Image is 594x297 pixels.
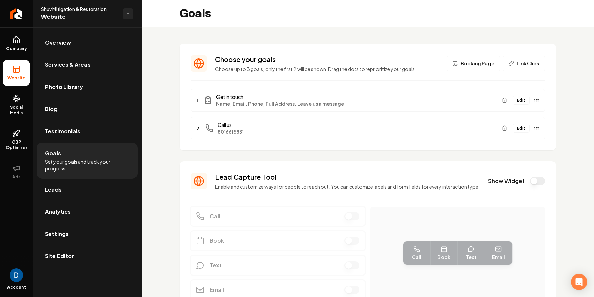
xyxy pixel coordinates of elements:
[7,285,26,290] span: Account
[37,98,138,120] a: Blog
[45,158,129,172] span: Set your goals and track your progress.
[571,274,587,290] div: Open Intercom Messenger
[45,185,62,194] span: Leads
[3,30,30,57] a: Company
[3,105,30,116] span: Social Media
[41,5,117,12] span: Shuv Mitigation & Restoration
[3,46,30,51] span: Company
[503,56,545,71] button: Link Click
[513,96,530,105] button: Edit
[45,208,71,216] span: Analytics
[3,139,30,150] span: GBP Optimizer
[517,60,539,67] span: Link Click
[10,8,23,19] img: Rebolt Logo
[191,117,545,139] li: 2.Call us8016615831Edit
[215,65,438,72] p: Choose up to 3 goals, only the first 2 will be shown. Drag the dots to reprioritize your goals
[191,89,545,112] li: 1.Get in touchName, Email, Phone, Full Address, Leave us a messageEdit
[10,268,23,282] img: David Rice
[45,230,69,238] span: Settings
[10,174,23,180] span: Ads
[45,83,83,91] span: Photo Library
[5,75,28,81] span: Website
[45,127,80,135] span: Testimonials
[10,268,23,282] button: Open user button
[447,56,500,71] button: Booking Page
[37,76,138,98] a: Photo Library
[45,149,61,158] span: Goals
[37,245,138,267] a: Site Editor
[3,89,30,121] a: Social Media
[216,93,496,100] span: Get in touch
[45,252,74,260] span: Site Editor
[41,12,117,22] span: Website
[45,105,58,113] span: Blog
[37,223,138,245] a: Settings
[37,179,138,201] a: Leads
[3,159,30,185] button: Ads
[45,39,71,47] span: Overview
[218,128,496,135] span: 8016615831
[215,55,438,64] h3: Choose your goals
[3,124,30,156] a: GBP Optimizer
[488,177,525,185] label: Show Widget
[461,60,494,67] span: Booking Page
[45,61,91,69] span: Services & Areas
[37,54,138,76] a: Services & Areas
[196,97,200,104] span: 1.
[215,172,480,182] h3: Lead Capture Tool
[513,124,530,133] button: Edit
[215,183,480,190] p: Enable and customize ways for people to reach out. You can customize labels and form fields for e...
[37,120,138,142] a: Testimonials
[37,201,138,223] a: Analytics
[218,121,496,128] span: Call us
[216,100,496,107] span: Name, Email, Phone, Full Address, Leave us a message
[196,125,201,132] span: 2.
[37,32,138,54] a: Overview
[180,7,211,20] h2: Goals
